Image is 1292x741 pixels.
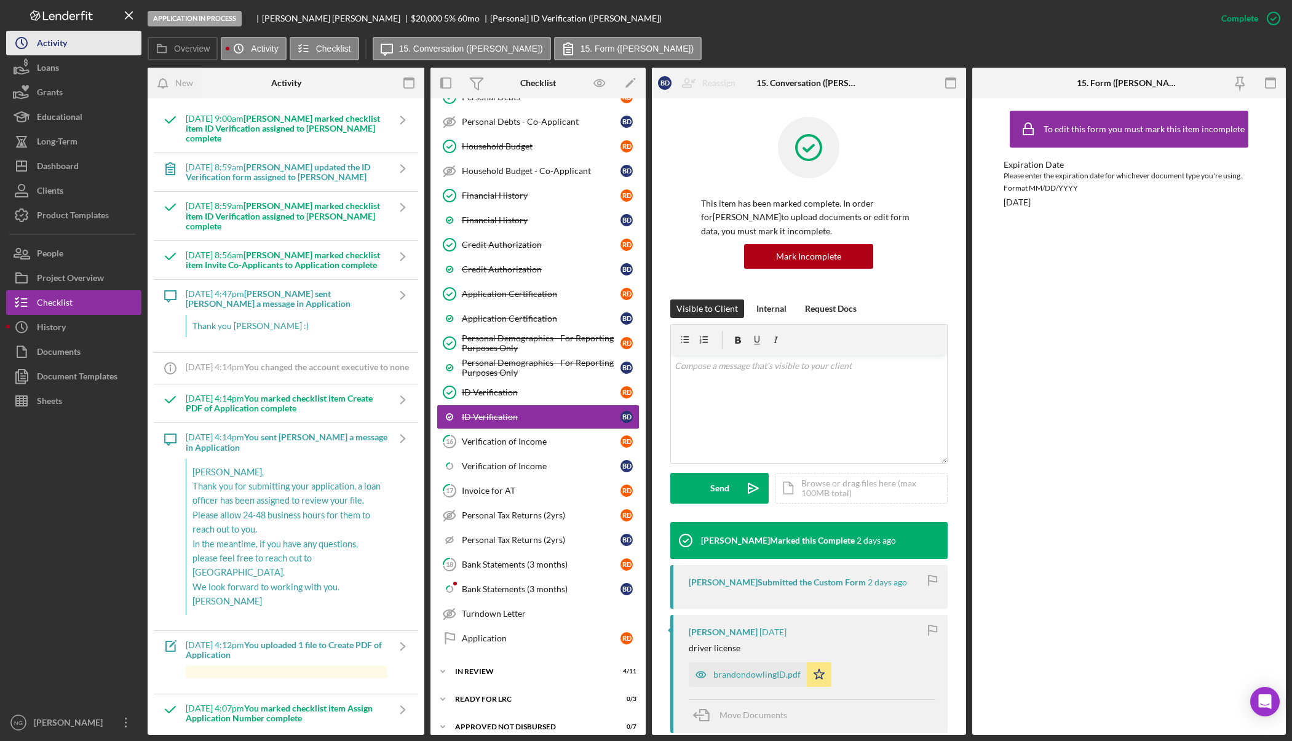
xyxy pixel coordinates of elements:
button: Mark Incomplete [744,244,873,269]
button: Document Templates [6,364,141,389]
b: You marked checklist item Assign Application Number complete [186,703,373,723]
time: 2025-10-07 15:59 [868,577,907,587]
button: NG[PERSON_NAME] [6,710,141,735]
label: Overview [174,44,210,53]
a: [DATE] 8:56am[PERSON_NAME] marked checklist item Invite Co-Applicants to Application complete [155,241,418,279]
div: History [37,315,66,343]
button: Grants [6,80,141,105]
div: R D [620,435,633,448]
div: B D [620,312,633,325]
div: brandondowlingID.pdf [713,670,801,680]
a: ID VerificationBD [437,405,640,429]
div: R D [620,189,633,202]
div: Application In Process [148,11,242,26]
a: Personal Demographics - For Reporting Purposes OnlyRD [437,331,640,355]
div: R D [620,337,633,349]
div: B D [620,534,633,546]
div: B D [658,76,672,90]
div: Document Templates [37,364,117,392]
div: R D [620,485,633,497]
a: Clients [6,178,141,203]
div: R D [620,239,633,251]
a: Activity [6,31,141,55]
div: Personal Debts - Co-Applicant [462,117,620,127]
b: [PERSON_NAME] marked checklist item ID Verification assigned to [PERSON_NAME] complete [186,200,380,231]
span: $20,000 [411,13,442,23]
div: [DATE] 4:14pm [186,394,387,413]
button: Long-Term [6,129,141,154]
div: 60 mo [458,14,480,23]
button: People [6,241,141,266]
b: You changed the account executive to none [244,362,409,372]
div: [DATE] 8:59am [186,201,387,231]
button: Overview [148,37,218,60]
div: Checklist [520,78,556,88]
span: [PERSON_NAME], [192,467,264,477]
tspan: 16 [446,437,454,445]
a: 18Bank Statements (3 months)RD [437,552,640,577]
a: Verification of IncomeBD [437,454,640,478]
div: Bank Statements (3 months) [462,584,620,594]
div: To edit this form you must mark this item incomplete [1044,124,1245,134]
a: Credit AuthorizationBD [437,257,640,282]
div: Activity [37,31,67,58]
a: Personal Tax Returns (2yrs)BD [437,528,640,552]
button: Checklist [6,290,141,315]
div: [PERSON_NAME] Marked this Complete [701,536,855,545]
div: [PERSON_NAME] [31,710,111,738]
a: [DATE] 8:59am[PERSON_NAME] marked checklist item ID Verification assigned to [PERSON_NAME] complete [155,192,418,240]
button: Loans [6,55,141,80]
button: Dashboard [6,154,141,178]
div: Send [710,473,729,504]
div: R D [620,386,633,398]
div: [DATE] 9:00am [186,114,387,143]
div: Personal Tax Returns (2yrs) [462,510,620,520]
span: [PERSON_NAME] [192,596,262,606]
div: [DATE] 4:12pm [186,640,387,660]
a: Application CertificationBD [437,306,640,331]
div: R D [620,140,633,153]
div: B D [620,362,633,374]
div: B D [620,263,633,275]
div: driver license [689,643,740,653]
div: Product Templates [37,203,109,231]
a: ID VerificationRD [437,380,640,405]
button: brandondowlingID.pdf [689,662,831,687]
div: Educational [37,105,82,132]
a: [DATE] 8:59am[PERSON_NAME] updated the ID Verification form assigned to [PERSON_NAME] [155,153,418,191]
div: Household Budget [462,141,620,151]
a: [DATE] 4:14pmYou sent [PERSON_NAME] a message in Application[PERSON_NAME],Thank you for submittin... [155,423,418,630]
div: [Personal] ID Verification ([PERSON_NAME]) [490,14,662,23]
a: Credit AuthorizationRD [437,232,640,257]
div: ID Verification [462,412,620,422]
a: [DATE] 4:12pmYou uploaded 1 file to Create PDF of Application [155,631,418,694]
div: Documents [37,339,81,367]
b: [PERSON_NAME] updated the ID Verification form assigned to [PERSON_NAME] [186,162,370,182]
div: Sheets [37,389,62,416]
button: Documents [6,339,141,364]
a: Application CertificationRD [437,282,640,306]
span: Thank you for submitting your application, a loan officer has been assigned to review your file. ... [192,481,381,534]
button: New [151,71,202,95]
div: Household Budget - Co-Applicant [462,166,620,176]
div: Credit Authorization [462,264,620,274]
button: BDReassign [652,71,748,95]
button: Product Templates [6,203,141,228]
label: 15. Form ([PERSON_NAME]) [581,44,694,53]
div: Personal Demographics - For Reporting Purposes Only [462,358,620,378]
b: [PERSON_NAME] marked checklist item Invite Co-Applicants to Application complete [186,250,380,270]
a: 17Invoice for ATRD [437,478,640,503]
div: [DATE] 4:14pm [186,362,409,372]
div: 0 / 3 [614,695,636,703]
div: 5 % [444,14,456,23]
button: Project Overview [6,266,141,290]
div: Bank Statements (3 months) [462,560,620,569]
div: Financial History [462,215,620,225]
div: B D [620,116,633,128]
div: Personal Tax Returns (2yrs) [462,535,620,545]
